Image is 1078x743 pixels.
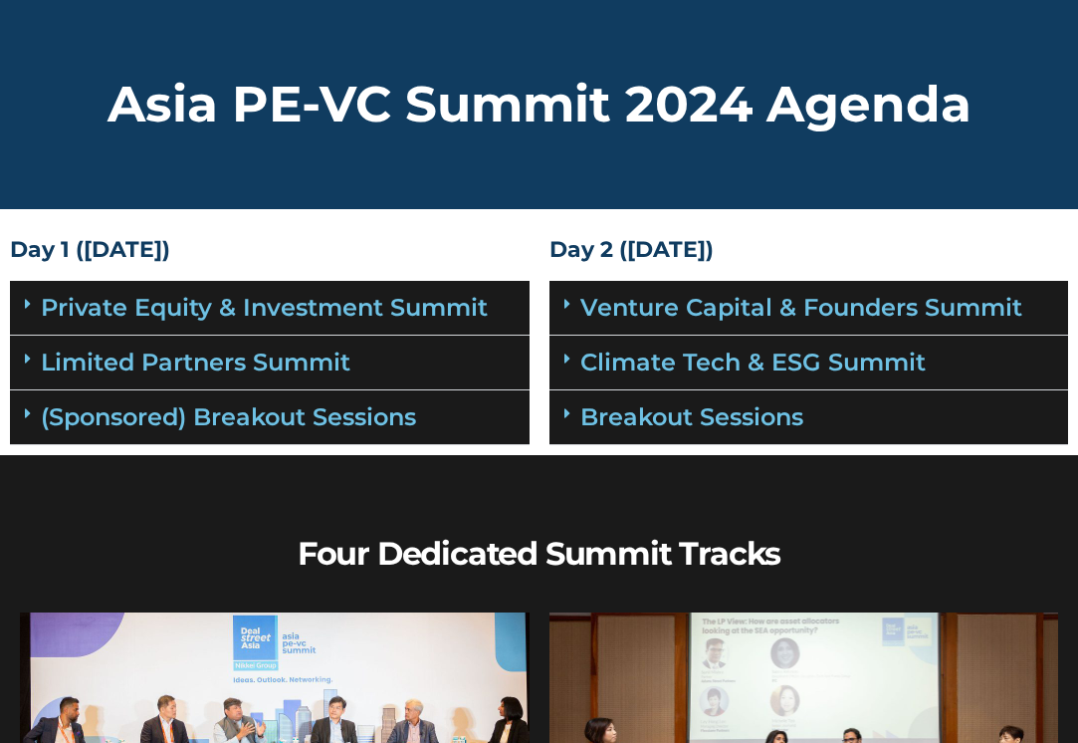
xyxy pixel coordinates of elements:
[580,402,803,431] a: Breakout Sessions
[10,239,530,261] h4: Day 1 ([DATE])
[580,293,1022,322] a: Venture Capital & Founders​ Summit
[580,348,926,376] a: Climate Tech & ESG Summit
[41,348,350,376] a: Limited Partners Summit
[298,534,780,573] b: Four Dedicated Summit Tracks
[549,239,1069,261] h4: Day 2 ([DATE])
[41,402,416,431] a: (Sponsored) Breakout Sessions
[10,80,1068,129] h2: Asia PE-VC Summit 2024 Agenda
[41,293,488,322] a: Private Equity & Investment Summit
